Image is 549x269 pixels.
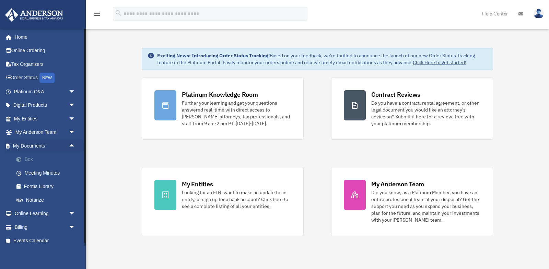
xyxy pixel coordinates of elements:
span: arrow_drop_down [69,98,82,113]
span: arrow_drop_down [69,207,82,221]
span: arrow_drop_down [69,112,82,126]
a: My Entities Looking for an EIN, want to make an update to an entity, or sign up for a bank accoun... [142,167,304,236]
a: Digital Productsarrow_drop_down [5,98,86,112]
div: Looking for an EIN, want to make an update to an entity, or sign up for a bank account? Click her... [182,189,291,210]
strong: Exciting News: Introducing Order Status Tracking! [157,52,270,59]
div: Platinum Knowledge Room [182,90,258,99]
a: Click Here to get started! [413,59,466,66]
a: My Entitiesarrow_drop_down [5,112,86,126]
span: arrow_drop_down [69,85,82,99]
a: menu [93,12,101,18]
a: Events Calendar [5,234,86,248]
a: Box [10,153,86,166]
i: menu [93,10,101,18]
div: Did you know, as a Platinum Member, you have an entire professional team at your disposal? Get th... [371,189,480,223]
div: Based on your feedback, we're thrilled to announce the launch of our new Order Status Tracking fe... [157,52,487,66]
a: My Anderson Team Did you know, as a Platinum Member, you have an entire professional team at your... [331,167,493,236]
img: Anderson Advisors Platinum Portal [3,8,65,22]
div: NEW [39,73,55,83]
div: Do you have a contract, rental agreement, or other legal document you would like an attorney's ad... [371,100,480,127]
a: Notarize [10,193,86,207]
a: Platinum Q&Aarrow_drop_down [5,85,86,98]
div: My Anderson Team [371,180,424,188]
span: arrow_drop_down [69,126,82,140]
div: Contract Reviews [371,90,420,99]
span: arrow_drop_up [69,139,82,153]
a: My Documentsarrow_drop_up [5,139,86,153]
a: Platinum Knowledge Room Further your learning and get your questions answered real-time with dire... [142,78,304,140]
img: User Pic [534,9,544,19]
a: Tax Organizers [5,57,86,71]
span: arrow_drop_down [69,220,82,234]
a: Meeting Minutes [10,166,86,180]
a: Home [5,30,82,44]
a: Billingarrow_drop_down [5,220,86,234]
a: Contract Reviews Do you have a contract, rental agreement, or other legal document you would like... [331,78,493,140]
a: My Anderson Teamarrow_drop_down [5,126,86,139]
a: Online Learningarrow_drop_down [5,207,86,221]
a: Order StatusNEW [5,71,86,85]
div: My Entities [182,180,213,188]
div: Further your learning and get your questions answered real-time with direct access to [PERSON_NAM... [182,100,291,127]
i: search [115,9,122,17]
a: Forms Library [10,180,86,194]
a: Online Ordering [5,44,86,58]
